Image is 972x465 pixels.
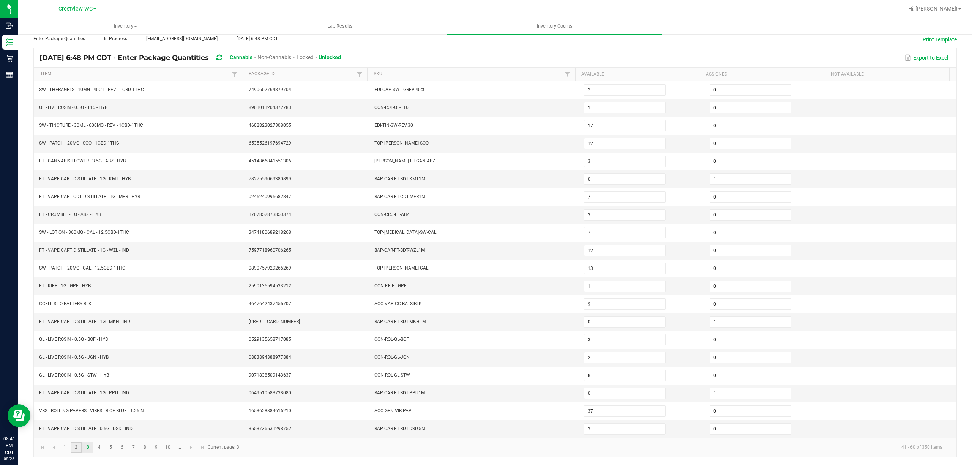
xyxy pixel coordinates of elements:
[249,158,291,164] span: 4514866841551306
[374,123,413,128] span: EDI-TIN-SW-REV.30
[249,176,291,181] span: 7827559069380899
[186,442,197,453] a: Go to the next page
[39,87,144,92] span: SW - THERAGELS - 10MG - 40CT - REV - 1CBD-1THC
[174,442,185,453] a: Page 11
[374,390,425,396] span: BAP-CAR-FT-BDT-PPU1M
[39,283,91,288] span: FT - KIEF - 1G - GPE - HYB
[8,404,30,427] iframe: Resource center
[923,36,957,43] button: Print Template
[94,442,105,453] a: Page 4
[249,105,291,110] span: 8901011204372783
[39,319,130,324] span: FT - VAPE CART DISTILLATE - 1G - MKH - IND
[374,337,409,342] span: CON-ROL-GL-BOF
[39,105,107,110] span: GL - LIVE ROSIN - 0.5G - T16 - HYB
[3,435,15,456] p: 08:41 PM CDT
[249,390,291,396] span: 0649510583738080
[188,445,194,451] span: Go to the next page
[151,442,162,453] a: Page 9
[249,87,291,92] span: 7490602764879704
[249,355,291,360] span: 0883894388977884
[199,445,205,451] span: Go to the last page
[249,265,291,271] span: 0890757929265269
[3,456,15,462] p: 08/25
[903,51,950,64] button: Export to Excel
[39,230,129,235] span: SW - LOTION - 360MG - CAL - 12.5CBD-1THC
[374,212,409,217] span: CON-CRU-FT-ABZ
[249,301,291,306] span: 4647642437455707
[39,194,140,199] span: FT - VAPE CART CDT DISTILLATE - 1G - MER - HYB
[374,194,425,199] span: BAP-CAR-FT-CDT-MER1M
[319,54,341,60] span: Unlocked
[700,68,824,81] th: Assigned
[104,36,127,41] span: In Progress
[197,442,208,453] a: Go to the last page
[575,68,700,81] th: Available
[58,6,93,12] span: Crestview WC
[317,23,363,30] span: Lab Results
[39,247,129,253] span: FT - VAPE CART DISTILLATE - 1G - WZL - IND
[244,441,948,454] kendo-pager-info: 41 - 60 of 350 items
[249,140,291,146] span: 6535526197694729
[249,123,291,128] span: 4602823027308055
[249,230,291,235] span: 3474180689218268
[908,6,958,12] span: Hi, [PERSON_NAME]!
[825,68,950,81] th: Not Available
[374,301,422,306] span: ACC-VAP-CC-BATSIBLK
[527,23,583,30] span: Inventory Counts
[374,426,425,431] span: BAP-CAR-FT-BDT-DSD.5M
[374,230,436,235] span: TOP-[MEDICAL_DATA]-SW-CAL
[233,18,447,34] a: Lab Results
[6,71,13,79] inline-svg: Reports
[71,442,82,453] a: Page 2
[128,442,139,453] a: Page 7
[39,372,109,378] span: GL - LIVE ROSIN - 0.5G - STW - HYB
[19,23,232,30] span: Inventory
[39,390,129,396] span: FT - VAPE CART DISTILLATE - 1G - PPU - IND
[39,140,119,146] span: SW - PATCH - 20MG - SOO - 1CBD-1THC
[163,442,174,453] a: Page 10
[51,445,57,451] span: Go to the previous page
[374,87,424,92] span: EDI-CAP-SW-TGREV.40ct
[563,69,572,79] a: Filter
[39,123,143,128] span: SW - TINCTURE - 30ML - 600MG - REV - 1CBD-1THC
[249,247,291,253] span: 7597718960706265
[447,18,662,34] a: Inventory Counts
[374,283,407,288] span: CON-KF-FT-GPE
[39,51,347,65] div: [DATE] 6:48 PM CDT - Enter Package Quantities
[146,36,218,41] span: [EMAIL_ADDRESS][DOMAIN_NAME]
[249,194,291,199] span: 0245240995682847
[18,18,233,34] a: Inventory
[374,265,428,271] span: TOP-[PERSON_NAME]-CAL
[374,158,435,164] span: [PERSON_NAME]-FT-CAN-ABZ
[34,438,956,457] kendo-pager: Current page: 3
[39,212,101,217] span: FT - CRUMBLE - 1G - ABZ - HYB
[374,355,410,360] span: CON-ROL-GL-JGN
[6,55,13,62] inline-svg: Retail
[249,71,355,77] a: Package IdSortable
[40,445,46,451] span: Go to the first page
[230,69,239,79] a: Filter
[374,408,412,413] span: ACC-GEN-VIB-PAP
[249,372,291,378] span: 9071838509143637
[37,442,48,453] a: Go to the first page
[249,319,300,324] span: [CREDIT_CARD_NUMBER]
[59,442,70,453] a: Page 1
[374,176,425,181] span: BAP-CAR-FT-BDT-KMT1M
[139,442,150,453] a: Page 8
[39,337,108,342] span: GL - LIVE ROSIN - 0.5G - BOF - HYB
[374,319,426,324] span: BAP-CAR-FT-BDT-MKH1M
[355,69,364,79] a: Filter
[6,38,13,46] inline-svg: Inventory
[39,408,144,413] span: VBS - ROLLING PAPERS - VIBES - RICE BLUE - 1.25IN
[257,54,291,60] span: Non-Cannabis
[6,22,13,30] inline-svg: Inbound
[39,355,109,360] span: GL - LIVE ROSIN - 0.5G - JGN - HYB
[237,36,278,41] span: [DATE] 6:48 PM CDT
[48,442,59,453] a: Go to the previous page
[249,426,291,431] span: 3553736531298752
[249,283,291,288] span: 2590135594533212
[105,442,116,453] a: Page 5
[230,54,252,60] span: Cannabis
[39,158,126,164] span: FT - CANNABIS FLOWER - 3.5G - ABZ - HYB
[249,212,291,217] span: 1707852873853374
